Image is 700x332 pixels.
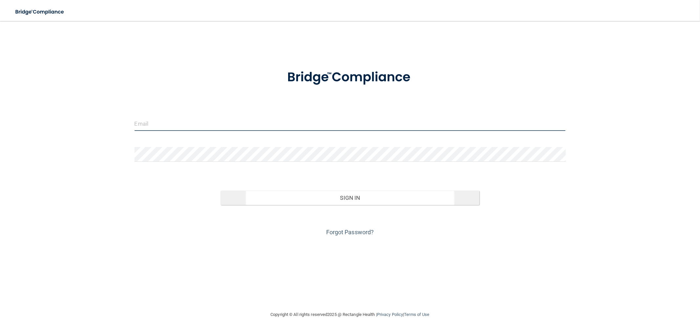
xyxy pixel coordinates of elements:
img: bridge_compliance_login_screen.278c3ca4.svg [10,5,70,19]
input: Email [135,116,566,131]
img: bridge_compliance_login_screen.278c3ca4.svg [274,60,427,94]
a: Forgot Password? [326,229,374,236]
div: Copyright © All rights reserved 2025 @ Rectangle Health | | [230,304,470,325]
button: Sign In [221,191,479,205]
a: Privacy Policy [377,312,403,317]
a: Terms of Use [404,312,429,317]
